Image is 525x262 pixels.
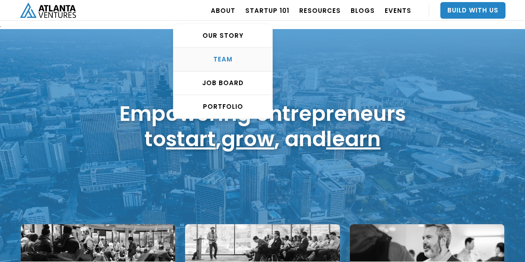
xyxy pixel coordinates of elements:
[173,95,272,118] a: PORTFOLIO
[173,55,272,64] div: TEAM
[173,24,272,48] a: OUR STORY
[326,124,381,154] a: learn
[173,48,272,71] a: TEAM
[173,79,272,87] div: Job Board
[221,124,274,154] a: grow
[120,101,406,152] h1: Empowering entrepreneurs to , , and
[166,124,216,154] a: start
[173,71,272,95] a: Job Board
[173,103,272,111] div: PORTFOLIO
[173,32,272,40] div: OUR STORY
[440,2,505,19] a: Build With Us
